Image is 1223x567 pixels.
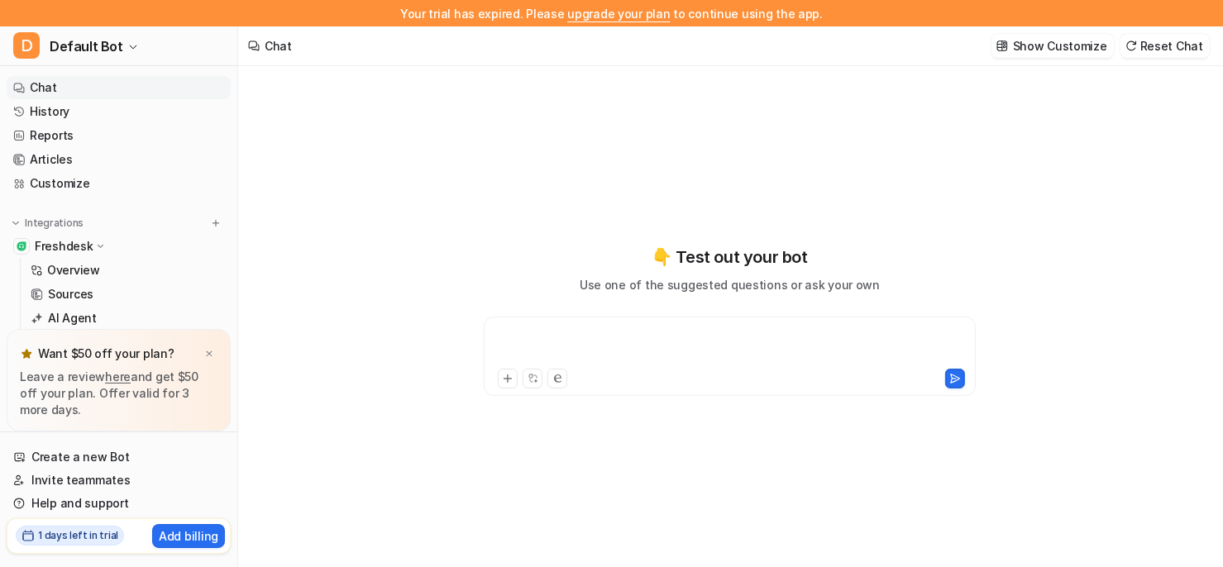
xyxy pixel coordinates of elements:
[204,349,214,360] img: x
[48,286,93,303] p: Sources
[996,40,1008,52] img: customize
[17,241,26,251] img: Freshdesk
[7,100,231,123] a: History
[24,307,231,330] a: AI Agent
[13,32,40,59] span: D
[20,369,217,418] p: Leave a review and get $50 off your plan. Offer valid for 3 more days.
[1125,40,1137,52] img: reset
[7,445,231,469] a: Create a new Bot
[38,528,118,543] h2: 1 days left in trial
[7,492,231,515] a: Help and support
[7,469,231,492] a: Invite teammates
[652,245,807,269] p: 👇 Test out your bot
[10,217,21,229] img: expand menu
[20,347,33,360] img: star
[25,217,84,230] p: Integrations
[210,217,222,229] img: menu_add.svg
[152,524,225,548] button: Add billing
[1120,34,1210,58] button: Reset Chat
[105,369,131,384] a: here
[50,35,123,58] span: Default Bot
[35,238,93,255] p: Freshdesk
[24,283,231,306] a: Sources
[567,7,670,21] a: upgrade your plan
[7,148,231,171] a: Articles
[1013,37,1107,55] p: Show Customize
[47,262,100,279] p: Overview
[7,76,231,99] a: Chat
[7,172,231,195] a: Customize
[991,34,1114,58] button: Show Customize
[24,259,231,282] a: Overview
[7,124,231,147] a: Reports
[48,310,97,326] p: AI Agent
[7,215,88,231] button: Integrations
[38,345,174,362] p: Want $50 off your plan?
[159,527,218,545] p: Add billing
[580,276,880,293] p: Use one of the suggested questions or ask your own
[265,37,292,55] div: Chat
